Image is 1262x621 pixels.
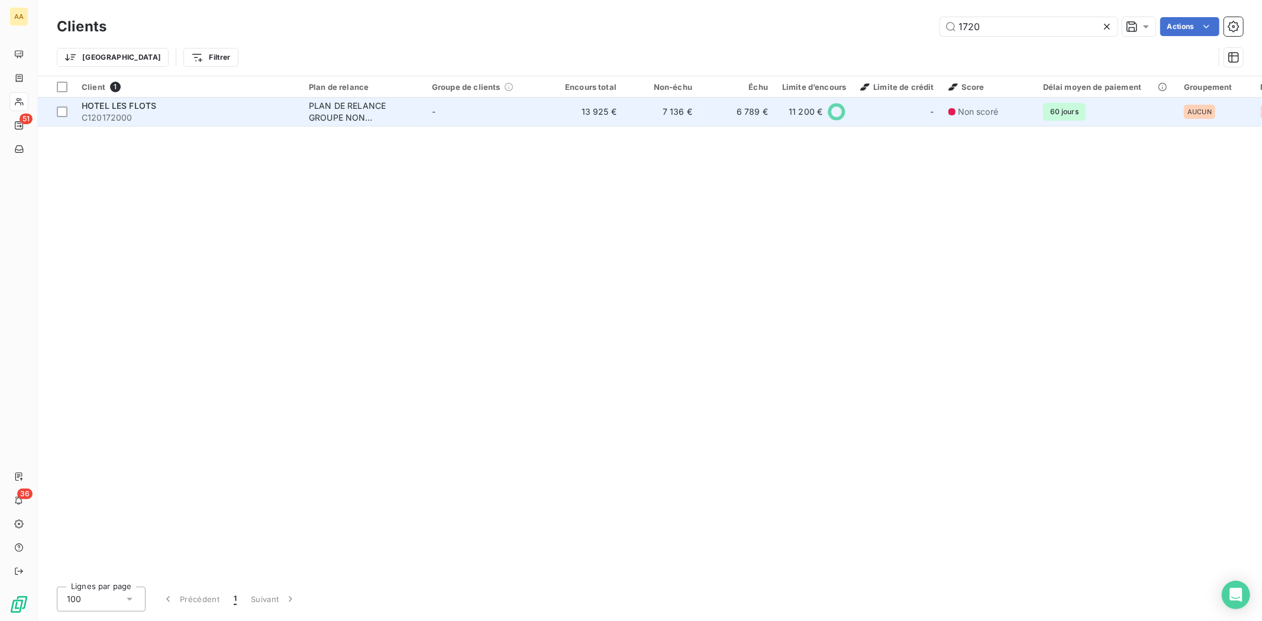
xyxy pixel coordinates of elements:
span: 60 jours [1043,103,1086,121]
span: Groupe de clients [432,82,501,92]
div: Non-échu [631,82,692,92]
span: 36 [17,489,33,499]
span: Client [82,82,105,92]
div: Plan de relance [309,82,418,92]
span: 1 [110,82,121,92]
img: Logo LeanPay [9,595,28,614]
button: Suivant [244,587,304,612]
div: Échu [706,82,768,92]
div: Limite d’encours [782,82,846,92]
button: Actions [1160,17,1219,36]
span: HOTEL LES FLOTS [82,101,156,111]
h3: Clients [57,16,106,37]
div: Encours total [555,82,617,92]
span: AUCUN [1187,108,1212,115]
div: Groupement [1184,82,1247,92]
span: 11 200 € [789,106,822,118]
td: 13 925 € [548,98,624,126]
button: Précédent [155,587,227,612]
td: 6 789 € [699,98,775,126]
span: 51 [20,114,33,124]
span: Limite de crédit [860,82,934,92]
span: C120172000 [82,112,295,124]
button: Filtrer [183,48,238,67]
span: Score [948,82,985,92]
span: - [432,106,435,117]
span: Non scoré [958,106,998,118]
button: 1 [227,587,244,612]
input: Rechercher [940,17,1118,36]
div: Délai moyen de paiement [1043,82,1170,92]
td: 7 136 € [624,98,699,126]
div: PLAN DE RELANCE GROUPE NON AUTOMATIQUE [309,100,418,124]
button: [GEOGRAPHIC_DATA] [57,48,169,67]
span: - [931,106,934,118]
div: Open Intercom Messenger [1222,581,1250,609]
div: AA [9,7,28,26]
span: 1 [234,593,237,605]
span: 100 [67,593,81,605]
